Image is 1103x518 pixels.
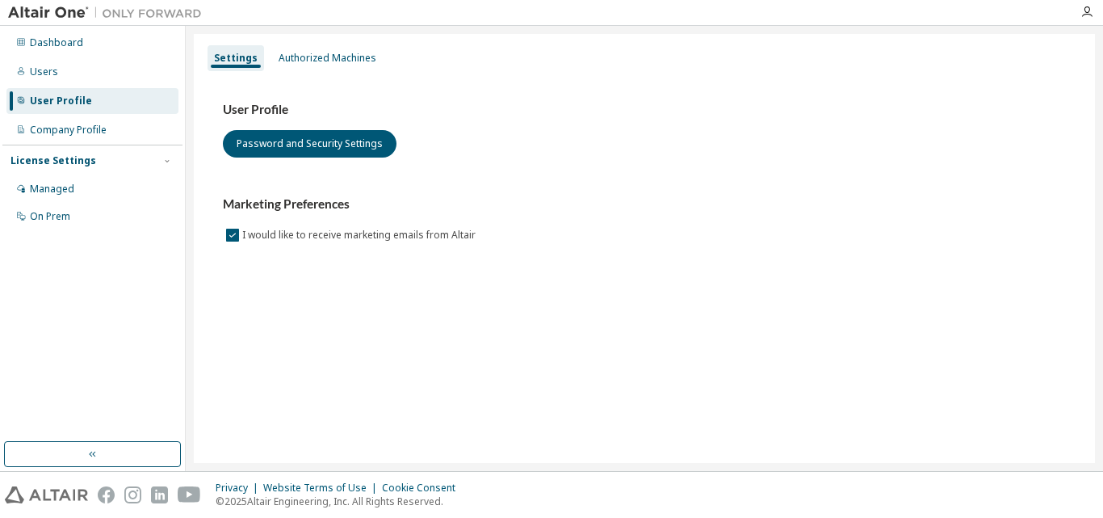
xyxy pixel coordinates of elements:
img: Altair One [8,5,210,21]
div: Privacy [216,482,263,495]
div: Website Terms of Use [263,482,382,495]
img: altair_logo.svg [5,486,88,503]
img: instagram.svg [124,486,141,503]
img: youtube.svg [178,486,201,503]
img: linkedin.svg [151,486,168,503]
label: I would like to receive marketing emails from Altair [242,225,479,245]
div: License Settings [10,154,96,167]
div: Dashboard [30,36,83,49]
div: Company Profile [30,124,107,137]
h3: User Profile [223,102,1066,118]
p: © 2025 Altair Engineering, Inc. All Rights Reserved. [216,495,465,508]
img: facebook.svg [98,486,115,503]
button: Password and Security Settings [223,130,396,158]
div: Managed [30,183,74,196]
h3: Marketing Preferences [223,196,1066,213]
div: Cookie Consent [382,482,465,495]
div: Authorized Machines [279,52,376,65]
div: On Prem [30,210,70,223]
div: Settings [214,52,258,65]
div: Users [30,65,58,78]
div: User Profile [30,95,92,107]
